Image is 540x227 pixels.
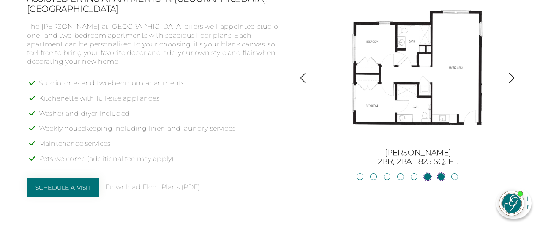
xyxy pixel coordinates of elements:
[506,72,517,85] button: Show next
[39,139,287,155] li: Maintenance services
[499,191,524,216] img: avatar
[39,94,287,109] li: Kitchenette with full-size appliances
[39,155,287,170] li: Pets welcome (additional fee may apply)
[297,72,309,84] img: Show previous
[39,79,287,94] li: Studio, one- and two-bedroom apartments
[506,72,517,84] img: Show next
[39,109,287,125] li: Washer and dryer included
[323,148,513,167] h3: [PERSON_NAME] 2BR, 2BA | 825 sq. ft.
[106,183,200,192] a: Download Floor Plans (PDF)
[27,178,100,197] a: Schedule a Visit
[27,22,287,66] p: The [PERSON_NAME] at [GEOGRAPHIC_DATA] offers well-appointed studio, one- and two-bedroom apartme...
[39,124,287,139] li: Weekly housekeeping including linen and laundry services
[297,72,309,85] button: Show previous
